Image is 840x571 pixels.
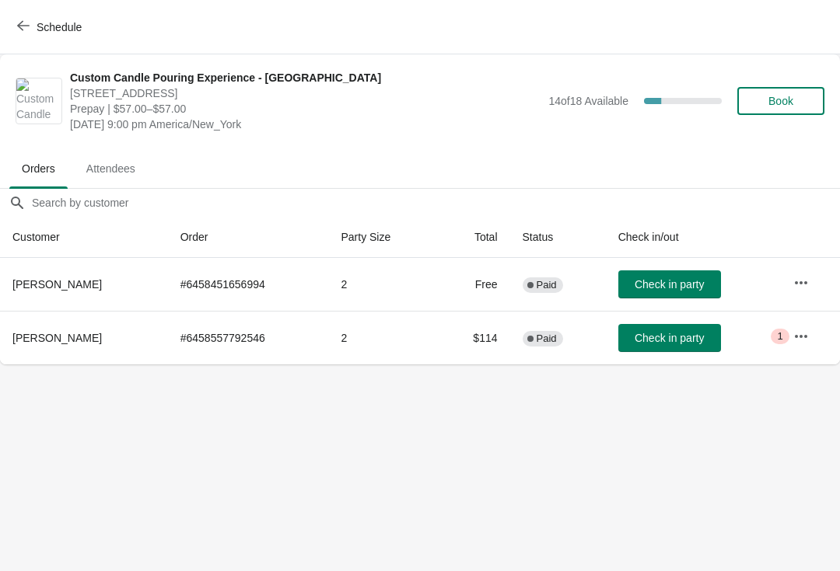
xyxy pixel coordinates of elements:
th: Party Size [328,217,437,258]
td: 2 [328,311,437,364]
span: Check in party [635,278,704,291]
span: [PERSON_NAME] [12,278,102,291]
td: Free [438,258,510,311]
button: Check in party [618,324,721,352]
td: 2 [328,258,437,311]
td: $114 [438,311,510,364]
span: 14 of 18 Available [548,95,628,107]
button: Book [737,87,824,115]
span: [STREET_ADDRESS] [70,85,541,101]
span: 1 [777,330,782,343]
button: Schedule [8,13,94,41]
span: [DATE] 9:00 pm America/New_York [70,117,541,132]
span: Check in party [635,332,704,344]
th: Order [168,217,329,258]
td: # 6458557792546 [168,311,329,364]
span: Book [768,95,793,107]
span: Attendees [74,155,148,183]
span: [PERSON_NAME] [12,332,102,344]
span: Paid [537,333,557,345]
span: Schedule [37,21,82,33]
span: Custom Candle Pouring Experience - [GEOGRAPHIC_DATA] [70,70,541,85]
th: Status [510,217,606,258]
th: Check in/out [606,217,781,258]
button: Check in party [618,270,721,298]
th: Total [438,217,510,258]
input: Search by customer [31,189,840,217]
span: Prepay | $57.00–$57.00 [70,101,541,117]
span: Orders [9,155,68,183]
img: Custom Candle Pouring Experience - Fort Lauderdale [16,78,61,124]
span: Paid [537,279,557,291]
td: # 6458451656994 [168,258,329,311]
